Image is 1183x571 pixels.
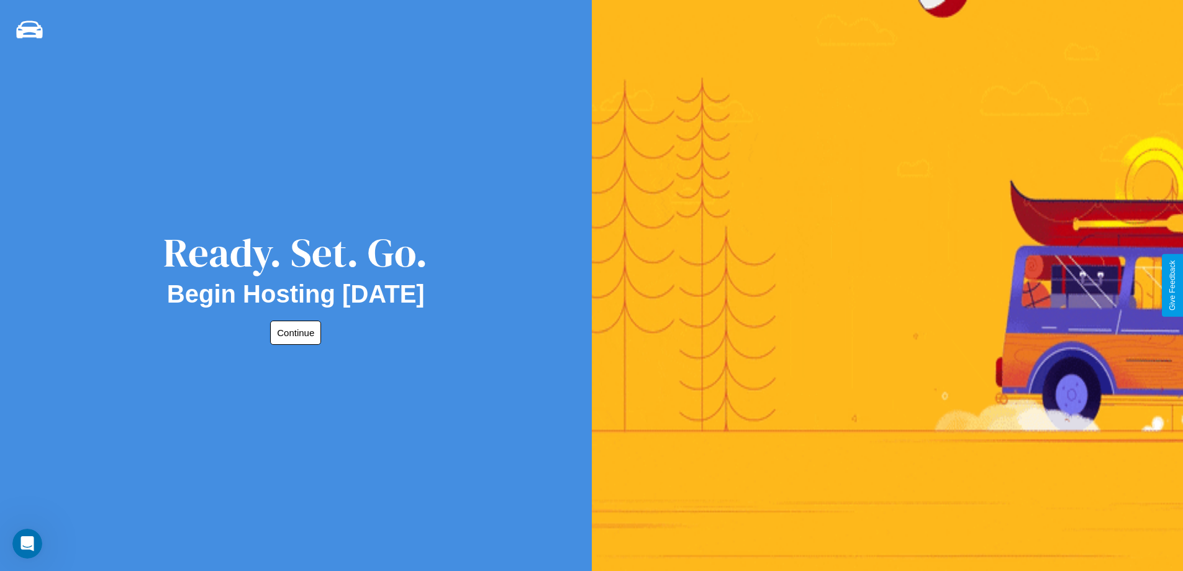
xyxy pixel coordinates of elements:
[270,321,321,345] button: Continue
[1168,260,1177,311] div: Give Feedback
[167,280,425,308] h2: Begin Hosting [DATE]
[12,529,42,559] iframe: Intercom live chat
[163,225,428,280] div: Ready. Set. Go.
